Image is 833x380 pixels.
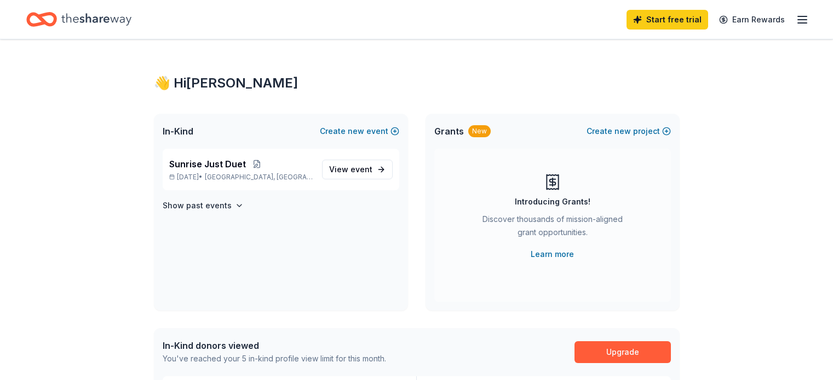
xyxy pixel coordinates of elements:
[515,195,590,208] div: Introducing Grants!
[322,160,393,179] a: View event
[163,199,232,212] h4: Show past events
[154,74,680,92] div: 👋 Hi [PERSON_NAME]
[434,125,464,138] span: Grants
[205,173,313,182] span: [GEOGRAPHIC_DATA], [GEOGRAPHIC_DATA]
[348,125,364,138] span: new
[163,339,386,352] div: In-Kind donors viewed
[329,163,372,176] span: View
[163,125,193,138] span: In-Kind
[320,125,399,138] button: Createnewevent
[531,248,574,261] a: Learn more
[614,125,631,138] span: new
[163,352,386,365] div: You've reached your 5 in-kind profile view limit for this month.
[627,10,708,30] a: Start free trial
[478,213,627,243] div: Discover thousands of mission-aligned grant opportunities.
[26,7,131,32] a: Home
[468,125,491,137] div: New
[169,173,313,182] p: [DATE] •
[587,125,671,138] button: Createnewproject
[575,341,671,363] a: Upgrade
[713,10,791,30] a: Earn Rewards
[351,165,372,174] span: event
[163,199,244,212] button: Show past events
[169,157,246,171] span: Sunrise Just Duet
